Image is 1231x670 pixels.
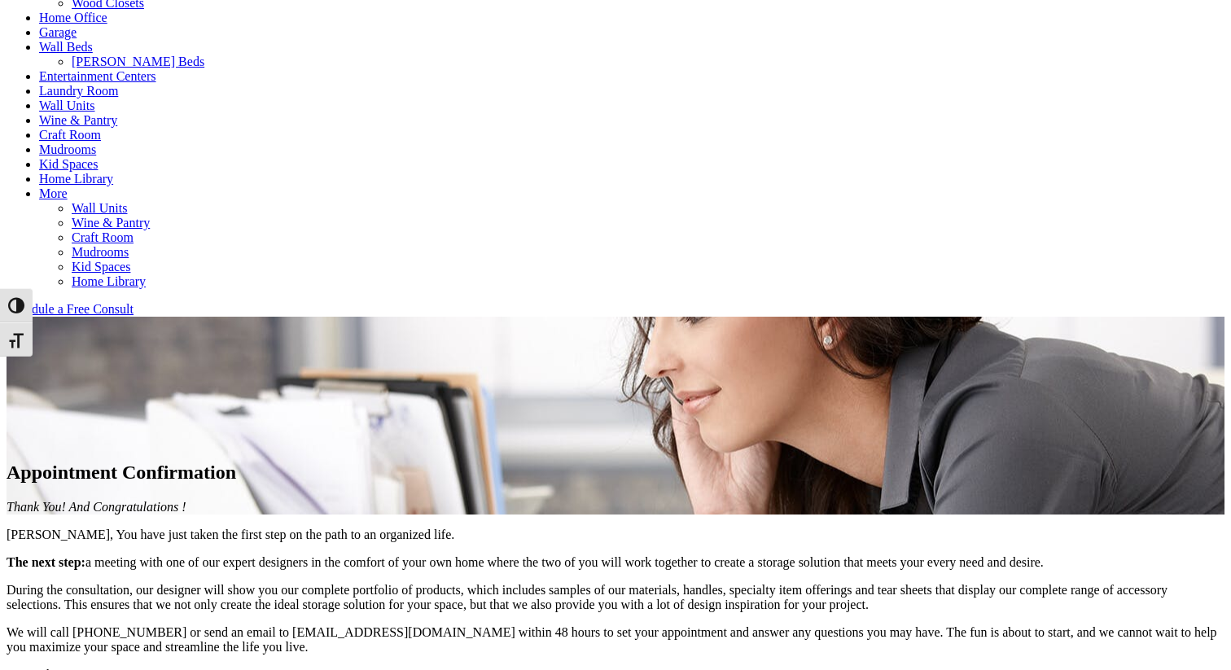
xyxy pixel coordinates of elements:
a: Craft Room [72,230,134,244]
a: More menu text will display only on big screen [39,186,68,200]
a: Wall Beds [39,40,93,54]
a: Wall Units [72,201,127,215]
a: Entertainment Centers [39,69,156,83]
a: Schedule a Free Consult (opens a dropdown menu) [7,302,134,316]
a: Wine & Pantry [39,113,117,127]
a: Home Library [39,172,113,186]
a: Mudrooms [39,142,96,156]
a: Kid Spaces [72,260,130,274]
p: During the consultation, our designer will show you our complete portfolio of products, which inc... [7,583,1224,612]
a: Home Library [72,274,146,288]
a: Garage [39,25,77,39]
em: Thank You! And Congratulations ! [7,500,186,514]
a: Laundry Room [39,84,118,98]
a: [PERSON_NAME] Beds [72,55,204,68]
p: a meeting with one of our expert designers in the comfort of your own home where the two of you w... [7,555,1224,570]
a: Kid Spaces [39,157,98,171]
p: We will call [PHONE_NUMBER] or send an email to [EMAIL_ADDRESS][DOMAIN_NAME] within 48 hours to s... [7,625,1224,655]
a: Wine & Pantry [72,216,150,230]
a: Craft Room [39,128,101,142]
a: Home Office [39,11,107,24]
a: Wall Units [39,99,94,112]
h1: Appointment Confirmation [7,462,1224,484]
a: Mudrooms [72,245,129,259]
strong: The next step: [7,555,85,569]
span: [PERSON_NAME], You have just taken the first step on the path to an organized life. [7,528,454,541]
